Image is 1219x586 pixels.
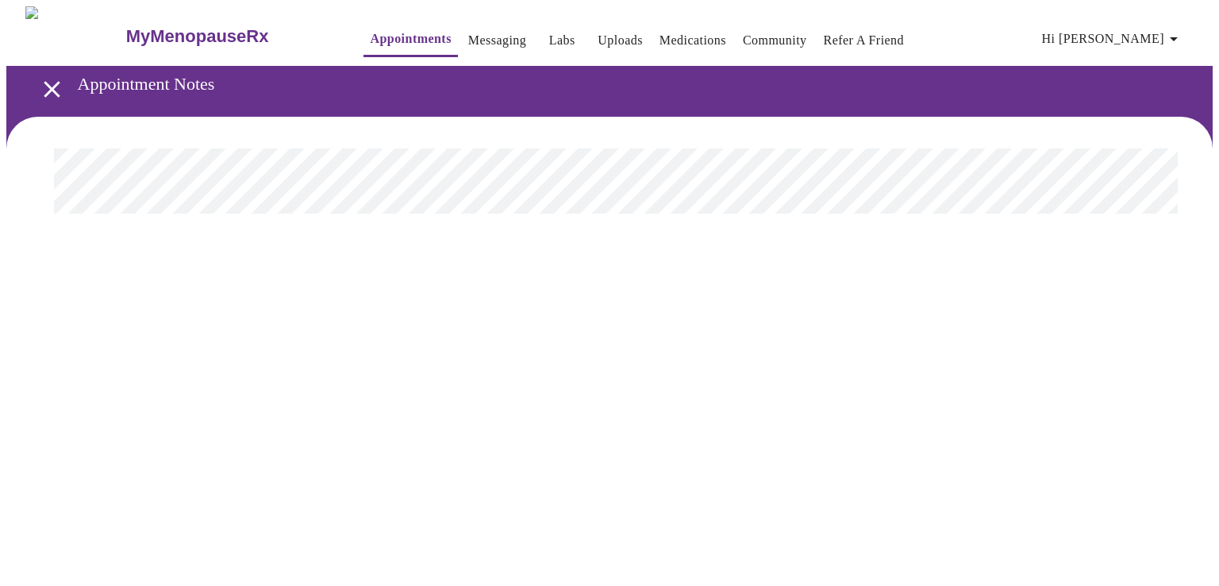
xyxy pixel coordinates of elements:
[549,29,575,52] a: Labs
[370,28,451,50] a: Appointments
[736,25,813,56] button: Community
[25,6,124,66] img: MyMenopauseRx Logo
[124,9,332,64] a: MyMenopauseRx
[743,29,807,52] a: Community
[1042,28,1183,50] span: Hi [PERSON_NAME]
[824,29,905,52] a: Refer a Friend
[536,25,587,56] button: Labs
[78,74,1131,94] h3: Appointment Notes
[653,25,733,56] button: Medications
[591,25,649,56] button: Uploads
[462,25,533,56] button: Messaging
[126,26,269,47] h3: MyMenopauseRx
[817,25,911,56] button: Refer a Friend
[1036,23,1190,55] button: Hi [PERSON_NAME]
[29,66,75,113] button: open drawer
[659,29,726,52] a: Medications
[468,29,526,52] a: Messaging
[598,29,643,52] a: Uploads
[363,23,457,57] button: Appointments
